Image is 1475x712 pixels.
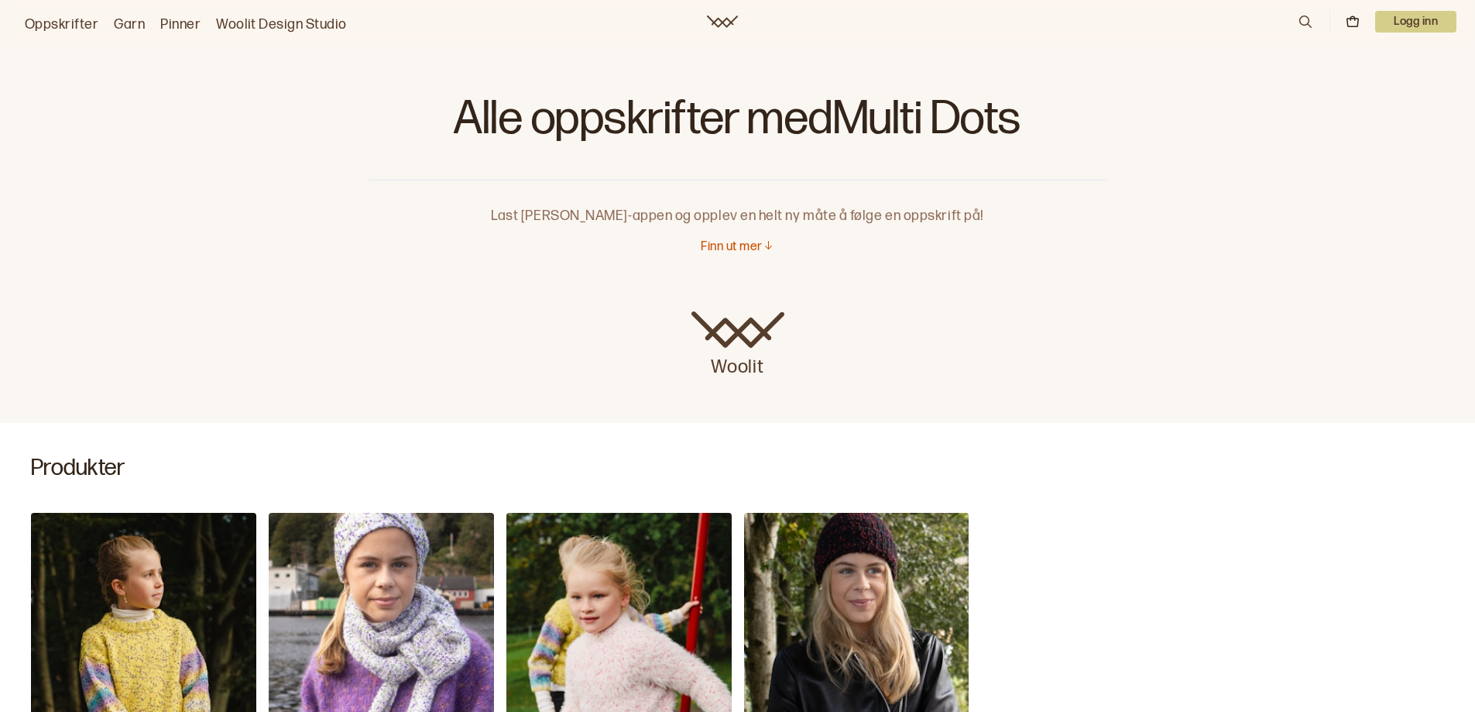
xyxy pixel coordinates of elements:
img: Woolit [691,311,784,349]
p: Finn ut mer [701,239,762,256]
h1: Alle oppskrifter med Multi Dots [369,93,1106,155]
button: User dropdown [1375,11,1456,33]
p: Woolit [691,349,784,380]
a: Garn [114,14,145,36]
a: Woolit [707,15,738,28]
a: Woolit [691,311,784,380]
button: Finn ut mer [701,239,774,256]
p: Last [PERSON_NAME]-appen og opplev en helt ny måte å følge en oppskrift på! [369,181,1106,227]
a: Woolit Design Studio [216,14,347,36]
a: Oppskrifter [25,14,98,36]
p: Logg inn [1375,11,1456,33]
a: Pinner [160,14,201,36]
